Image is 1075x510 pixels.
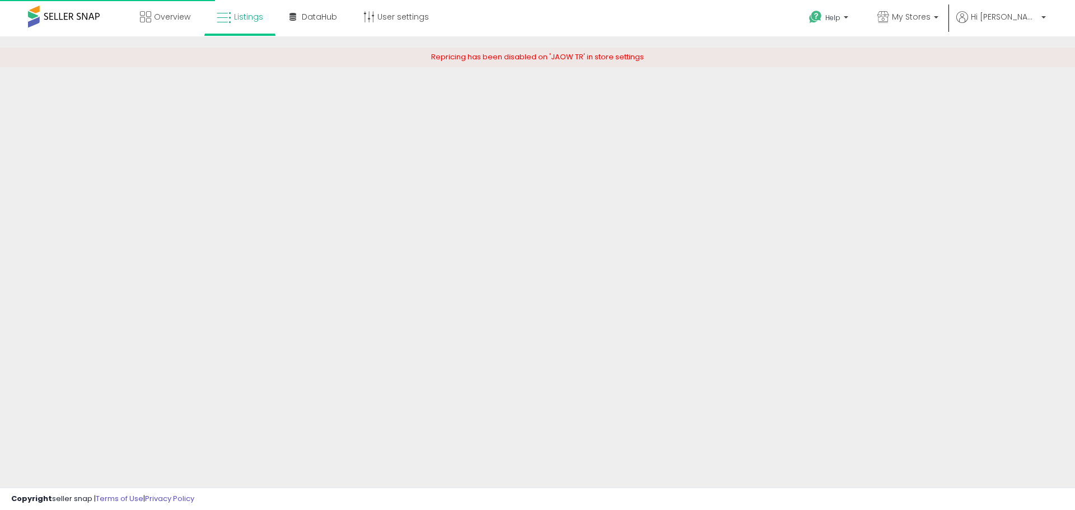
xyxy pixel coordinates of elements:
div: seller snap | | [11,494,194,504]
a: Privacy Policy [145,493,194,504]
span: DataHub [302,11,337,22]
i: Get Help [808,10,822,24]
strong: Copyright [11,493,52,504]
span: Repricing has been disabled on 'JAOW TR' in store settings [431,52,644,62]
span: Overview [154,11,190,22]
a: Terms of Use [96,493,143,504]
span: Help [825,13,840,22]
span: Listings [234,11,263,22]
span: Hi [PERSON_NAME] [971,11,1038,22]
span: My Stores [892,11,931,22]
a: Hi [PERSON_NAME] [956,11,1046,36]
a: Help [800,2,859,36]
